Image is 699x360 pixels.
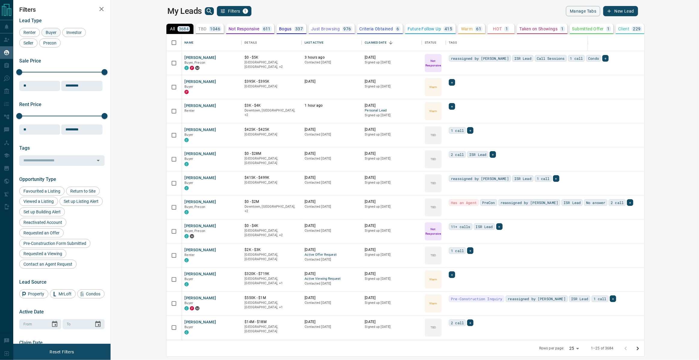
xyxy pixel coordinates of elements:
span: + [451,103,453,109]
p: Signed up [DATE] [365,204,419,209]
div: Requested a Viewing [19,249,66,258]
button: [PERSON_NAME] [184,271,216,277]
p: 3 hours ago [305,55,359,60]
div: Renter [19,28,40,37]
p: Contacted [DATE] [305,180,359,185]
p: [DATE] [365,199,419,204]
p: 1 [506,27,508,31]
div: + [467,127,473,134]
p: [DATE] [365,127,419,132]
p: 1 [561,27,564,31]
p: Just Browsing [311,27,340,31]
span: Buyer [184,157,193,161]
p: [DATE] [365,271,419,276]
div: Buyer [41,28,61,37]
p: [DATE] [365,55,419,60]
h1: My Leads [167,6,202,16]
span: Lead Source [19,279,47,285]
span: Renter [21,30,38,35]
p: $0 - $28M [245,151,299,156]
div: Last Active [305,34,323,51]
span: 1 call [537,175,550,182]
div: property.ca [190,306,194,310]
span: ISR Lead [476,224,493,230]
p: 61 [476,27,481,31]
p: Warm [429,109,437,113]
p: [DATE] [365,295,419,301]
p: Warm [429,277,437,282]
div: Set up Building Alert [19,207,65,216]
button: Choose date [92,318,104,330]
div: + [610,295,616,302]
p: West End, Toronto [245,204,299,214]
p: $2K - $3K [245,247,299,252]
span: No answer [586,200,605,206]
div: condos.ca [184,186,189,190]
div: condos.ca [184,234,189,238]
button: [PERSON_NAME] [184,295,216,301]
div: + [496,223,503,230]
p: 415 [445,27,452,31]
div: condos.ca [184,282,189,286]
span: + [612,296,614,302]
p: [GEOGRAPHIC_DATA] [245,132,299,137]
p: $0 - $5K [245,55,299,60]
div: property.ca [184,90,189,94]
p: 611 [263,27,271,31]
div: Return to Site [66,187,100,196]
div: Condos [77,289,105,298]
button: [PERSON_NAME] [184,151,216,157]
span: + [555,175,557,182]
span: ISR Lead [514,55,531,61]
p: Contacted [DATE] [305,301,359,305]
p: [DATE] [365,247,419,252]
span: Requested a Viewing [21,251,64,256]
p: Signed up [DATE] [365,228,419,233]
button: Sort [387,38,395,47]
div: Tags [449,34,457,51]
div: Investor [62,28,86,37]
h2: Filters [19,6,105,13]
p: [DATE] [305,151,359,156]
div: Claimed Date [362,34,422,51]
button: [PERSON_NAME] [184,223,216,229]
p: Warm [461,27,473,31]
div: MrLoft [50,289,76,298]
p: Signed up [DATE] [365,60,419,65]
button: [PERSON_NAME] [184,319,216,325]
p: TBD [430,133,436,137]
span: Condo [588,55,599,61]
p: Bogus [279,27,292,31]
p: Warm [429,85,437,89]
span: reassigned by [PERSON_NAME] [451,55,509,61]
p: [GEOGRAPHIC_DATA], [GEOGRAPHIC_DATA] [245,325,299,334]
span: + [469,248,471,254]
div: + [449,103,455,110]
p: East York, Toronto [245,60,299,69]
span: Active Offer Request [305,252,359,258]
span: Favourited a Listing [21,189,62,194]
span: Has an Agent [451,200,477,206]
button: New Lead [603,6,638,16]
div: condos.ca [184,162,189,166]
p: [DATE] [305,271,359,276]
button: [PERSON_NAME] [184,247,216,253]
span: 1 call [451,248,464,254]
p: TBD [430,253,436,258]
div: Favourited a Listing [19,187,65,196]
div: condos.ca [184,330,189,334]
span: + [469,320,471,326]
div: Viewed a Listing [19,197,58,206]
p: 976 [343,27,351,31]
span: 1 call [570,55,583,61]
div: + [467,247,473,254]
p: [GEOGRAPHIC_DATA] [245,180,299,185]
span: PreCon [482,200,495,206]
span: Viewed a Listing [21,199,56,204]
div: Last Active [302,34,362,51]
span: Buyer, Precon [184,205,205,209]
button: [PERSON_NAME] [184,127,216,133]
span: Renter [184,109,195,113]
span: + [451,79,453,85]
span: Claim Date [19,340,43,346]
